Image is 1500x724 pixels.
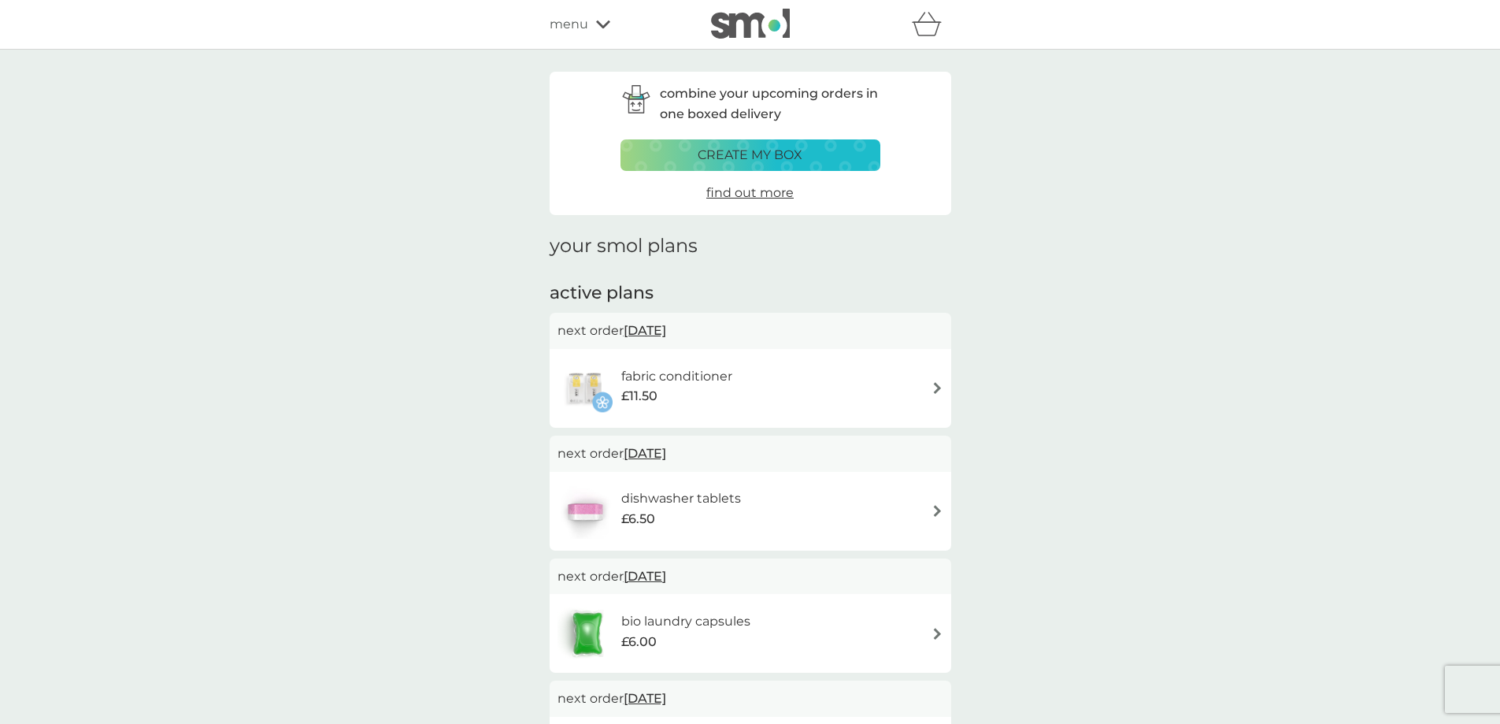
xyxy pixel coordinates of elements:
p: next order [557,566,943,587]
span: find out more [706,185,794,200]
span: £11.50 [621,386,657,407]
a: find out more [706,183,794,203]
span: [DATE] [624,683,666,714]
span: £6.50 [621,509,655,529]
span: [DATE] [624,315,666,346]
img: dishwasher tablets [557,484,613,539]
span: [DATE] [624,438,666,469]
span: [DATE] [624,561,666,592]
p: next order [557,444,943,464]
h1: your smol plans [550,235,951,258]
button: create my box [620,139,880,171]
h2: active plans [550,281,951,306]
p: create my box [698,145,802,165]
img: arrow right [931,505,943,517]
img: smol [711,9,790,39]
img: bio laundry capsules [557,606,617,661]
span: £6.00 [621,632,657,652]
h6: fabric conditioner [621,366,732,387]
p: combine your upcoming orders in one boxed delivery [660,84,880,124]
p: next order [557,689,943,709]
img: fabric conditioner [557,361,613,416]
img: arrow right [931,382,943,394]
h6: dishwasher tablets [621,488,741,509]
span: menu [550,14,588,35]
h6: bio laundry capsules [621,611,750,632]
img: arrow right [931,628,943,640]
p: next order [557,321,943,341]
div: basket [912,9,951,40]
